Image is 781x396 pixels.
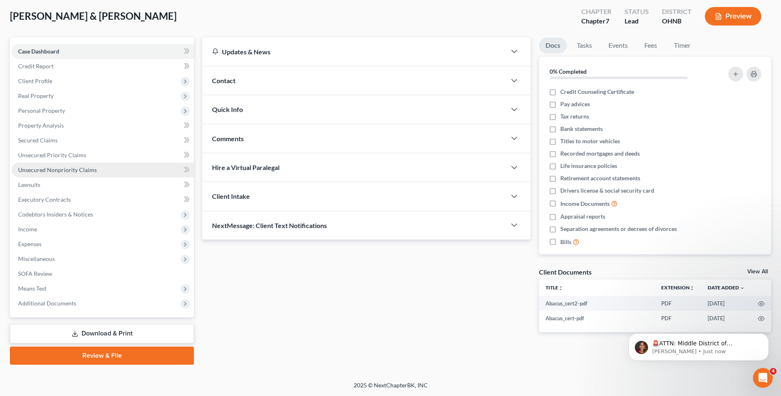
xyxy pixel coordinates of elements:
[655,311,701,326] td: PDF
[708,284,745,291] a: Date Added expand_more
[560,200,610,208] span: Income Documents
[12,133,194,148] a: Secured Claims
[560,88,634,96] span: Credit Counseling Certificate
[18,285,47,292] span: Means Test
[18,240,42,247] span: Expenses
[625,7,649,16] div: Status
[560,162,617,170] span: Life insurance policies
[212,163,280,171] span: Hire a Virtual Paralegal
[212,47,496,56] div: Updates & News
[560,100,590,108] span: Pay advices
[18,151,86,158] span: Unsecured Priority Claims
[212,135,244,142] span: Comments
[212,192,250,200] span: Client Intake
[560,149,640,158] span: Recorded mortgages and deeds
[740,286,745,291] i: expand_more
[212,105,243,113] span: Quick Info
[602,37,634,54] a: Events
[560,137,620,145] span: Titles to motor vehicles
[10,10,177,22] span: [PERSON_NAME] & [PERSON_NAME]
[560,186,654,195] span: Drivers license & social security card
[701,296,751,311] td: [DATE]
[18,181,40,188] span: Lawsuits
[18,300,76,307] span: Additional Documents
[12,266,194,281] a: SOFA Review
[560,112,589,121] span: Tax returns
[570,37,599,54] a: Tasks
[18,107,65,114] span: Personal Property
[18,137,58,144] span: Secured Claims
[558,286,563,291] i: unfold_more
[662,16,692,26] div: OHNB
[18,226,37,233] span: Income
[662,7,692,16] div: District
[546,284,563,291] a: Titleunfold_more
[18,255,55,262] span: Miscellaneous
[12,59,194,74] a: Credit Report
[560,225,677,233] span: Separation agreements or decrees of divorces
[18,63,54,70] span: Credit Report
[12,177,194,192] a: Lawsuits
[18,270,52,277] span: SOFA Review
[560,212,605,221] span: Appraisal reports
[667,37,697,54] a: Timer
[156,381,625,396] div: 2025 © NextChapterBK, INC
[18,92,54,99] span: Real Property
[606,17,609,25] span: 7
[550,68,587,75] strong: 0% Completed
[18,122,64,129] span: Property Analysis
[661,284,695,291] a: Extensionunfold_more
[560,238,571,246] span: Bills
[539,296,655,311] td: Abacus_cert2-pdf
[12,118,194,133] a: Property Analysis
[12,148,194,163] a: Unsecured Priority Claims
[18,48,59,55] span: Case Dashboard
[18,77,52,84] span: Client Profile
[581,7,611,16] div: Chapter
[690,286,695,291] i: unfold_more
[212,221,327,229] span: NextMessage: Client Text Notifications
[753,368,773,388] iframe: Intercom live chat
[18,211,93,218] span: Codebtors Insiders & Notices
[539,311,655,326] td: Abacus_cert-pdf
[18,166,97,173] span: Unsecured Nonpriority Claims
[12,44,194,59] a: Case Dashboard
[701,311,751,326] td: [DATE]
[625,16,649,26] div: Lead
[212,77,235,84] span: Contact
[10,324,194,343] a: Download & Print
[581,16,611,26] div: Chapter
[539,37,567,54] a: Docs
[12,192,194,207] a: Executory Contracts
[12,163,194,177] a: Unsecured Nonpriority Claims
[638,37,664,54] a: Fees
[560,125,603,133] span: Bank statements
[655,296,701,311] td: PDF
[539,268,592,276] div: Client Documents
[705,7,761,26] button: Preview
[10,347,194,365] a: Review & File
[770,368,776,375] span: 4
[747,269,768,275] a: View All
[616,316,781,374] iframe: Intercom notifications message
[560,174,640,182] span: Retirement account statements
[18,196,71,203] span: Executory Contracts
